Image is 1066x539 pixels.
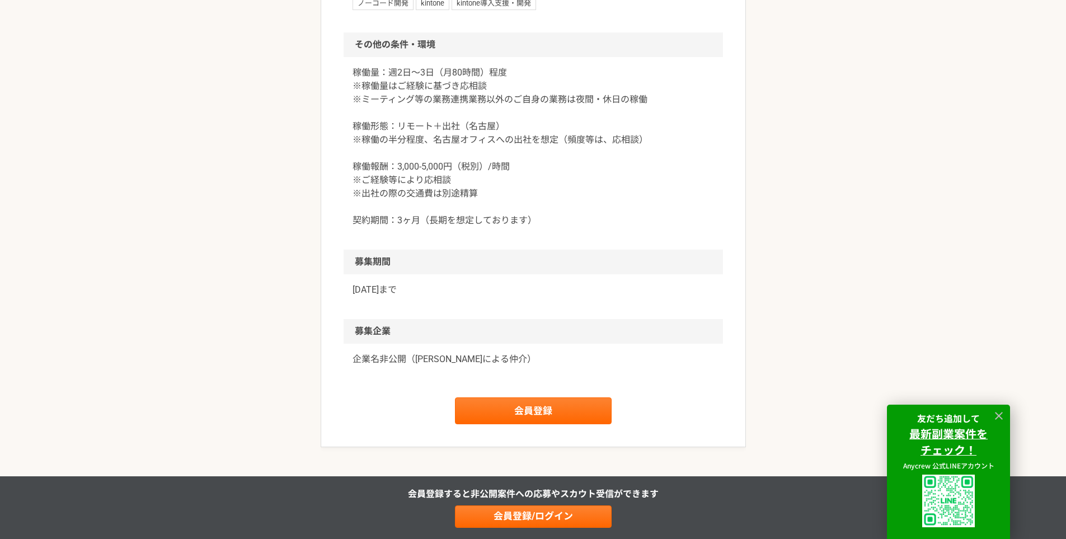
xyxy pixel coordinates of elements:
h2: 募集期間 [344,250,723,274]
strong: 最新副業案件を [909,425,988,442]
strong: 友だち追加して [917,411,980,425]
a: 会員登録/ログイン [455,505,612,528]
a: チェック！ [921,444,976,457]
img: uploaded%2F9x3B4GYyuJhK5sXzQK62fPT6XL62%2F_1i3i91es70ratxpc0n6.png [922,475,975,527]
strong: チェック！ [921,442,976,458]
p: [DATE]まで [353,283,714,297]
p: 稼働量：週2日〜3日（月80時間）程度 ※稼働量はご経験に基づき応相談 ※ミーティング等の業務連携業務以外のご自身の業務は夜間・休日の稼働 稼働形態：リモート＋出社（名古屋） ※稼働の半分程度、... [353,66,714,227]
p: 会員登録すると非公開案件への応募やスカウト受信ができます [408,488,659,501]
a: 最新副業案件を [909,428,988,441]
h2: その他の条件・環境 [344,32,723,57]
h2: 募集企業 [344,319,723,344]
a: 会員登録 [455,397,612,424]
a: 企業名非公開（[PERSON_NAME]による仲介） [353,353,714,366]
span: Anycrew 公式LINEアカウント [903,461,994,470]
